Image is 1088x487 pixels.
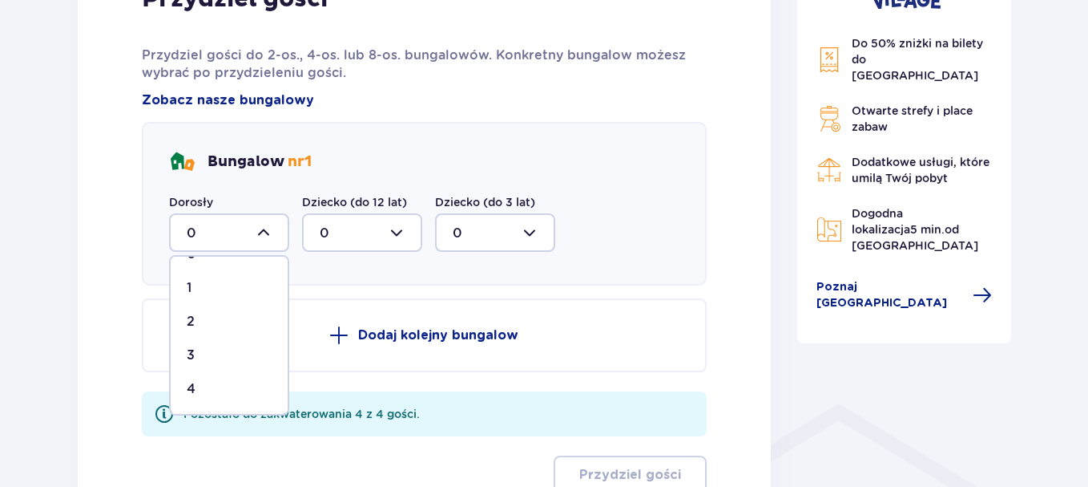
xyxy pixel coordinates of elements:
span: Dodatkowe usługi, które umilą Twój pobyt [852,156,989,185]
img: Discount Icon [816,47,842,73]
div: Pozostało do zakwaterowania 4 z 4 gości. [183,406,420,422]
p: Przydziel gości do 2-os., 4-os. lub 8-os. bungalowów. Konkretny bungalow możesz wybrać po przydzi... [142,47,707,82]
img: Restaurant Icon [816,157,842,183]
p: 3 [187,347,195,364]
label: Dziecko (do 3 lat) [435,194,535,210]
a: Poznaj [GEOGRAPHIC_DATA] [816,279,993,311]
label: Dorosły [169,194,213,210]
img: Grill Icon [816,106,842,132]
p: Bungalow [208,152,312,172]
button: Dodaj kolejny bungalow [142,298,707,372]
span: Poznaj [GEOGRAPHIC_DATA] [816,279,964,311]
img: Map Icon [816,217,842,242]
span: 5 min. [910,223,945,236]
p: 2 [187,313,195,331]
p: 1 [187,279,191,297]
p: Przydziel gości [579,466,681,484]
span: Do 50% zniżki na bilety do [GEOGRAPHIC_DATA] [852,37,983,82]
a: Zobacz nasze bungalowy [142,91,314,109]
p: 4 [187,380,195,398]
p: Dodaj kolejny bungalow [358,327,518,344]
span: Dogodna lokalizacja od [GEOGRAPHIC_DATA] [852,207,978,252]
span: nr 1 [288,152,312,171]
img: bungalows Icon [169,149,195,175]
label: Dziecko (do 12 lat) [302,194,407,210]
span: Otwarte strefy i place zabaw [852,104,973,133]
